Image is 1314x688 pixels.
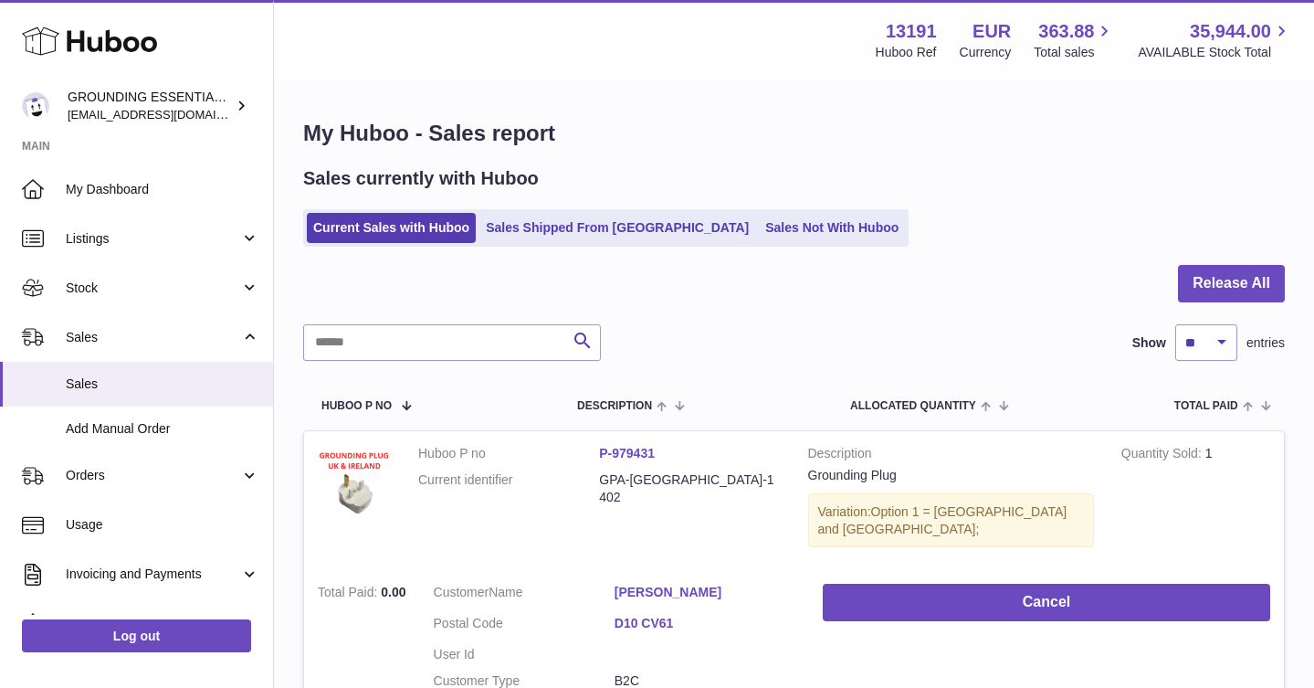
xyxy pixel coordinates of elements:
span: Total sales [1034,44,1115,61]
strong: 13191 [886,19,937,44]
span: Usage [66,516,259,534]
a: 35,944.00 AVAILABLE Stock Total [1138,19,1292,61]
a: Current Sales with Huboo [307,213,476,243]
a: Sales Not With Huboo [759,213,905,243]
a: Sales Shipped From [GEOGRAPHIC_DATA] [479,213,755,243]
strong: EUR [972,19,1011,44]
img: espenwkopperud@gmail.com [22,92,49,120]
h1: My Huboo - Sales report [303,119,1285,148]
dt: Huboo P no [418,445,599,462]
a: Log out [22,619,251,652]
span: AVAILABLE Stock Total [1138,44,1292,61]
strong: Quantity Sold [1121,446,1205,465]
dt: Postal Code [434,615,615,637]
a: P-979431 [599,446,655,460]
strong: Total Paid [318,585,381,604]
a: D10 CV61 [615,615,795,632]
strong: Description [808,445,1094,467]
div: Currency [960,44,1012,61]
span: Orders [66,467,240,484]
span: Huboo P no [321,400,392,412]
span: Customer [434,585,489,599]
span: 0.00 [381,585,405,599]
dt: Current identifier [418,471,599,506]
td: 1 [1108,431,1284,571]
span: Add Manual Order [66,420,259,438]
span: Description [577,400,652,412]
button: Cancel [823,584,1270,621]
span: Listings [66,230,240,248]
span: Invoicing and Payments [66,566,240,583]
span: [EMAIL_ADDRESS][DOMAIN_NAME] [68,107,268,122]
span: Total paid [1174,400,1238,412]
span: 35,944.00 [1190,19,1271,44]
span: 363.88 [1038,19,1094,44]
span: Stock [66,280,240,297]
dt: Name [434,584,615,606]
a: [PERSON_NAME] [615,584,795,601]
span: Option 1 = [GEOGRAPHIC_DATA] and [GEOGRAPHIC_DATA]; [818,504,1067,536]
div: Variation: [808,493,1094,548]
dd: GPA-[GEOGRAPHIC_DATA]-1402 [599,471,780,506]
button: Release All [1178,265,1285,302]
span: entries [1246,334,1285,352]
div: Huboo Ref [876,44,937,61]
label: Show [1132,334,1166,352]
img: 131911721217170.jpg [318,445,391,518]
div: Grounding Plug [808,467,1094,484]
h2: Sales currently with Huboo [303,166,539,191]
span: My Dashboard [66,181,259,198]
span: Sales [66,376,259,393]
dt: User Id [434,646,615,663]
span: Sales [66,329,240,346]
a: 363.88 Total sales [1034,19,1115,61]
div: GROUNDING ESSENTIALS INTERNATIONAL SLU [68,89,232,123]
span: ALLOCATED Quantity [850,400,976,412]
